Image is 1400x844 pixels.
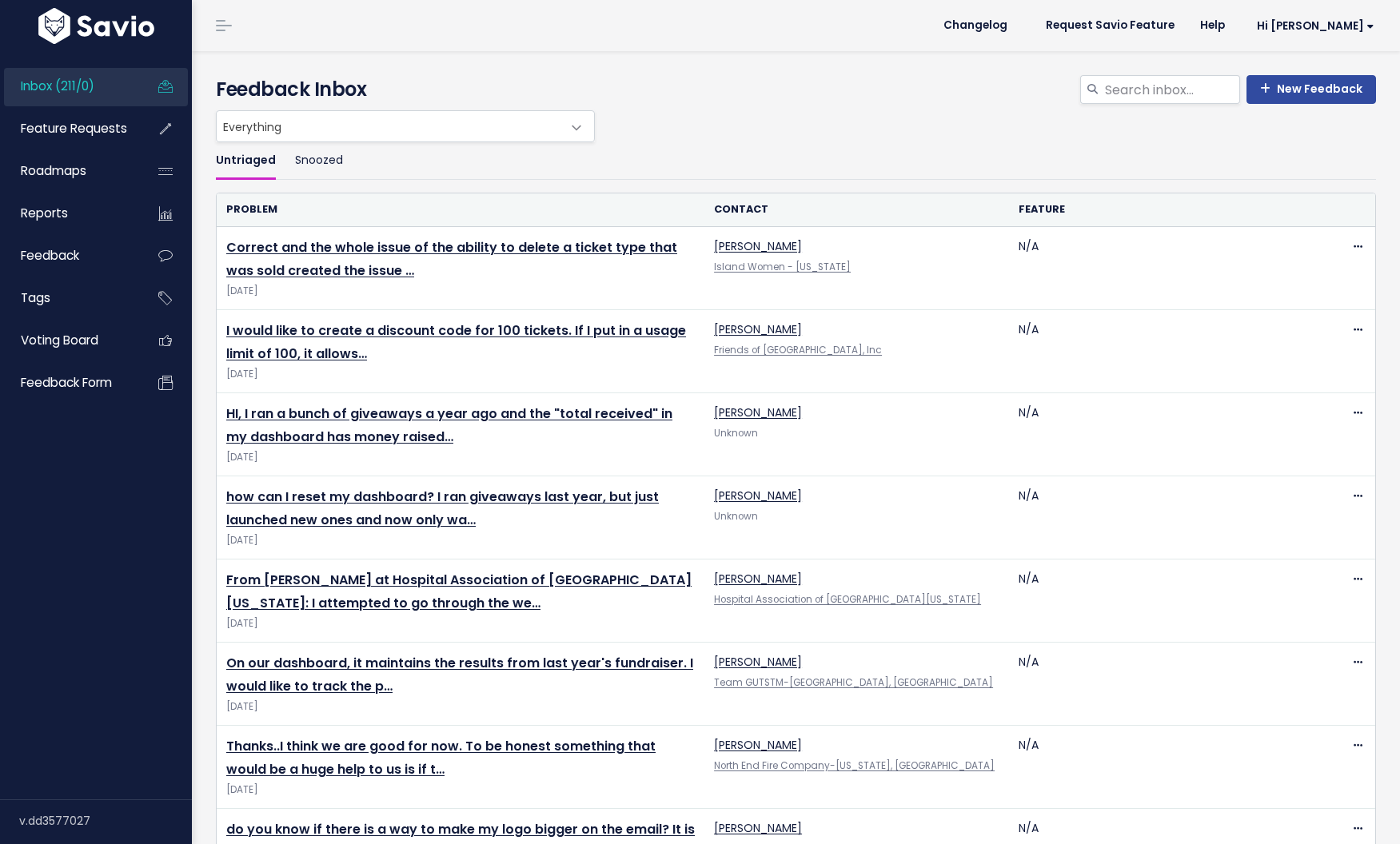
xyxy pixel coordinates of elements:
[714,238,802,254] a: [PERSON_NAME]
[1238,14,1387,38] a: Hi [PERSON_NAME]
[704,193,1009,226] th: Contact
[714,654,802,670] a: [PERSON_NAME]
[295,142,343,180] a: Snoozed
[216,75,1376,104] h4: Feedback Inbox
[226,366,695,383] span: [DATE]
[1103,75,1240,104] input: Search inbox...
[226,737,656,778] a: Thanks..I think we are good for now. To be honest something that would be a huge help to us is if t…
[1257,20,1374,32] span: Hi [PERSON_NAME]
[226,699,695,715] span: [DATE]
[714,427,758,440] span: Unknown
[1246,75,1376,104] a: New Feedback
[226,283,695,300] span: [DATE]
[216,110,595,142] span: Everything
[21,120,127,137] span: Feature Requests
[4,68,133,105] a: Inbox (211/0)
[714,488,802,504] a: [PERSON_NAME]
[4,322,133,359] a: Voting Board
[1009,193,1314,226] th: Feature
[226,654,693,695] a: On our dashboard, it maintains the results from last year's fundraiser. I would like to track the p…
[216,142,276,180] a: Untriaged
[226,488,659,529] a: how can I reset my dashboard? I ran giveaways last year, but just launched new ones and now only wa…
[714,344,882,356] a: Friends of [GEOGRAPHIC_DATA], Inc
[714,759,995,772] a: North End Fire Company-[US_STATE], [GEOGRAPHIC_DATA]
[21,78,94,94] span: Inbox (211/0)
[34,8,158,44] img: logo-white.9d6f32f41409.svg
[4,110,133,147] a: Feature Requests
[714,571,802,587] a: [PERSON_NAME]
[4,195,133,232] a: Reports
[1009,393,1314,476] td: N/A
[226,404,672,446] a: HI, I ran a bunch of giveaways a year ago and the "total received" in my dashboard has money raised…
[226,782,695,798] span: [DATE]
[1009,726,1314,809] td: N/A
[1009,227,1314,310] td: N/A
[1009,310,1314,393] td: N/A
[21,162,86,179] span: Roadmaps
[714,404,802,420] a: [PERSON_NAME]
[1009,643,1314,726] td: N/A
[943,20,1007,31] span: Changelog
[714,820,802,836] a: [PERSON_NAME]
[1033,14,1187,38] a: Request Savio Feature
[4,280,133,316] a: Tags
[226,321,686,363] a: I would like to create a discount code for 100 tickets. If I put in a usage limit of 100, it allows…
[4,153,133,189] a: Roadmaps
[714,321,802,337] a: [PERSON_NAME]
[714,676,993,689] a: Team GUTSTM-[GEOGRAPHIC_DATA], [GEOGRAPHIC_DATA]
[714,737,802,753] a: [PERSON_NAME]
[714,510,758,523] span: Unknown
[226,532,695,549] span: [DATE]
[21,332,98,348] span: Voting Board
[217,111,562,141] span: Everything
[226,571,692,612] a: From [PERSON_NAME] at Hospital Association of [GEOGRAPHIC_DATA][US_STATE]: I attempted to go thro...
[216,142,1376,180] ul: Filter feature requests
[21,205,68,221] span: Reports
[19,800,192,842] div: v.dd3577027
[1009,559,1314,643] td: N/A
[21,247,79,264] span: Feedback
[226,615,695,632] span: [DATE]
[714,261,851,273] a: Island Women - [US_STATE]
[21,289,50,306] span: Tags
[226,449,695,466] span: [DATE]
[4,364,133,401] a: Feedback form
[714,593,981,606] a: Hospital Association of [GEOGRAPHIC_DATA][US_STATE]
[1009,476,1314,559] td: N/A
[226,238,677,280] a: Correct and the whole issue of the ability to delete a ticket type that was sold created the issue …
[4,237,133,274] a: Feedback
[1187,14,1238,38] a: Help
[217,193,704,226] th: Problem
[21,374,112,391] span: Feedback form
